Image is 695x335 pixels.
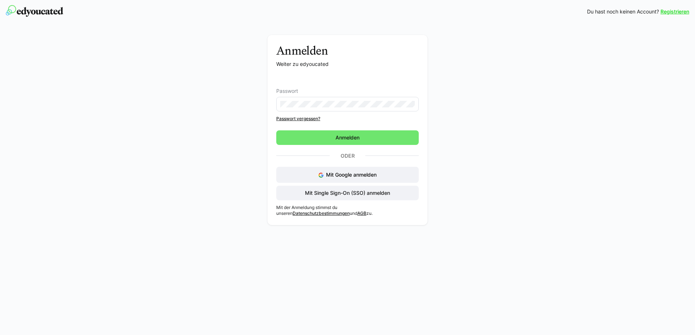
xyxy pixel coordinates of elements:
[330,151,365,161] p: Oder
[276,88,298,94] span: Passwort
[587,8,659,15] span: Du hast noch keinen Account?
[276,205,419,216] p: Mit der Anmeldung stimmst du unseren und zu.
[276,186,419,200] button: Mit Single Sign-On (SSO) anmelden
[357,210,366,216] a: AGB
[276,116,419,122] a: Passwort vergessen?
[304,189,391,197] span: Mit Single Sign-On (SSO) anmelden
[334,134,361,141] span: Anmelden
[276,44,419,58] h3: Anmelden
[326,172,377,178] span: Mit Google anmelden
[6,5,63,17] img: edyoucated
[276,130,419,145] button: Anmelden
[660,8,689,15] a: Registrieren
[276,60,419,68] p: Weiter zu edyoucated
[276,167,419,183] button: Mit Google anmelden
[293,210,350,216] a: Datenschutzbestimmungen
